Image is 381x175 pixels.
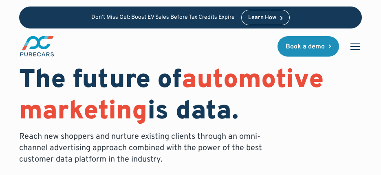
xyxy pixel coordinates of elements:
[19,35,55,57] a: main
[91,14,235,21] p: Don’t Miss Out: Boost EV Sales Before Tax Credits Expire
[248,15,276,21] div: Learn How
[19,65,362,128] h1: The future of is data.
[19,35,55,57] img: purecars logo
[19,64,324,129] span: automotive marketing
[346,37,362,56] div: menu
[241,10,290,25] a: Learn How
[277,36,339,57] a: Book a demo
[19,131,267,165] p: Reach new shoppers and nurture existing clients through an omni-channel advertising approach comb...
[286,44,325,50] div: Book a demo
